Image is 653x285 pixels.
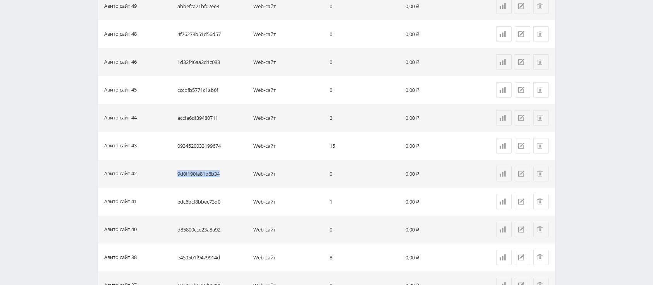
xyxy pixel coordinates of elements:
div: Авито сайт 40 [104,225,137,234]
a: Статистика [496,82,512,98]
a: Статистика [496,138,512,154]
div: Авито сайт 48 [104,30,137,39]
td: 0,00 ₽ [403,160,479,188]
div: Авито сайт 46 [104,58,137,67]
div: Авито сайт 49 [104,2,137,11]
button: Редактировать [515,222,530,237]
button: Удалить [533,82,549,98]
div: Авито сайт 44 [104,114,137,123]
td: 0,00 ₽ [403,132,479,160]
div: Авито сайт 43 [104,142,137,150]
td: 0 [326,20,403,48]
td: 4f76278b51d56d57 [174,20,251,48]
div: Авито сайт 41 [104,197,137,206]
td: Web-сайт [250,20,326,48]
button: Редактировать [515,54,530,70]
td: Web-сайт [250,160,326,188]
td: 0,00 ₽ [403,76,479,104]
button: Удалить [533,194,549,209]
a: Статистика [496,166,512,181]
button: Редактировать [515,82,530,98]
a: Статистика [496,194,512,209]
a: Статистика [496,26,512,42]
td: Web-сайт [250,188,326,216]
a: Статистика [496,54,512,70]
div: Авито сайт 45 [104,86,137,95]
td: 0,00 ₽ [403,104,479,132]
td: 0,00 ₽ [403,216,479,244]
td: 1 [326,188,403,216]
td: 0,00 ₽ [403,188,479,216]
button: Удалить [533,54,549,70]
td: Web-сайт [250,76,326,104]
td: d85800cce23a8a92 [174,216,251,244]
div: Авито сайт 42 [104,169,137,178]
td: 15 [326,132,403,160]
td: 0 [326,48,403,76]
td: Web-сайт [250,216,326,244]
button: Удалить [533,222,549,237]
td: Web-сайт [250,104,326,132]
td: 9d0f190fa81b6b34 [174,160,251,188]
td: 0 [326,160,403,188]
td: 8 [326,244,403,271]
td: Web-сайт [250,244,326,271]
a: Статистика [496,250,512,265]
td: accfa6df39480711 [174,104,251,132]
button: Удалить [533,110,549,126]
td: 0 [326,76,403,104]
td: edc6bcf8bbec73d0 [174,188,251,216]
td: 0,00 ₽ [403,48,479,76]
td: 2 [326,104,403,132]
button: Редактировать [515,138,530,154]
td: 0934520033199674 [174,132,251,160]
button: Редактировать [515,110,530,126]
a: Статистика [496,110,512,126]
button: Редактировать [515,26,530,42]
td: cccbfb5771c1ab6f [174,76,251,104]
button: Удалить [533,138,549,154]
td: 0,00 ₽ [403,20,479,48]
td: 0,00 ₽ [403,244,479,271]
td: Web-сайт [250,132,326,160]
button: Редактировать [515,250,530,265]
div: Авито сайт 38 [104,253,137,262]
a: Статистика [496,222,512,237]
td: Web-сайт [250,48,326,76]
button: Удалить [533,166,549,181]
td: e459501f9479914d [174,244,251,271]
td: 0 [326,216,403,244]
button: Редактировать [515,166,530,181]
button: Удалить [533,26,549,42]
button: Редактировать [515,194,530,209]
td: 1d32f46aa2d1c088 [174,48,251,76]
button: Удалить [533,250,549,265]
